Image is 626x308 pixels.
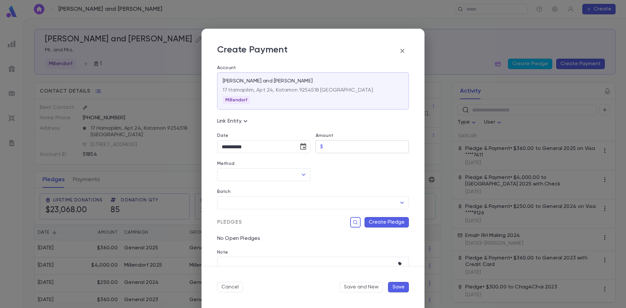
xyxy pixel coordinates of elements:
[365,217,409,227] button: Create Pledge
[217,117,249,125] p: Link Entity
[297,140,310,153] button: Choose date, selected date is Sep 30, 2025
[299,170,308,179] button: Open
[217,65,409,70] label: Account
[217,161,234,166] label: Method
[217,189,231,194] label: Batch
[217,219,242,226] span: Pledges
[320,143,323,150] p: $
[388,282,409,292] button: Save
[212,227,409,242] div: No Open Pledges
[217,282,243,292] button: Cancel
[223,97,250,103] span: Millendorf
[223,87,403,94] p: 17 Hamapilim, Apt 24, Katamon 9254518 [GEOGRAPHIC_DATA]
[397,198,407,207] button: Open
[340,282,383,292] button: Save and New
[217,133,310,138] label: Date
[223,78,313,84] p: [PERSON_NAME] and [PERSON_NAME]
[316,133,333,138] label: Amount
[217,250,228,255] label: Note
[217,44,288,57] p: Create Payment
